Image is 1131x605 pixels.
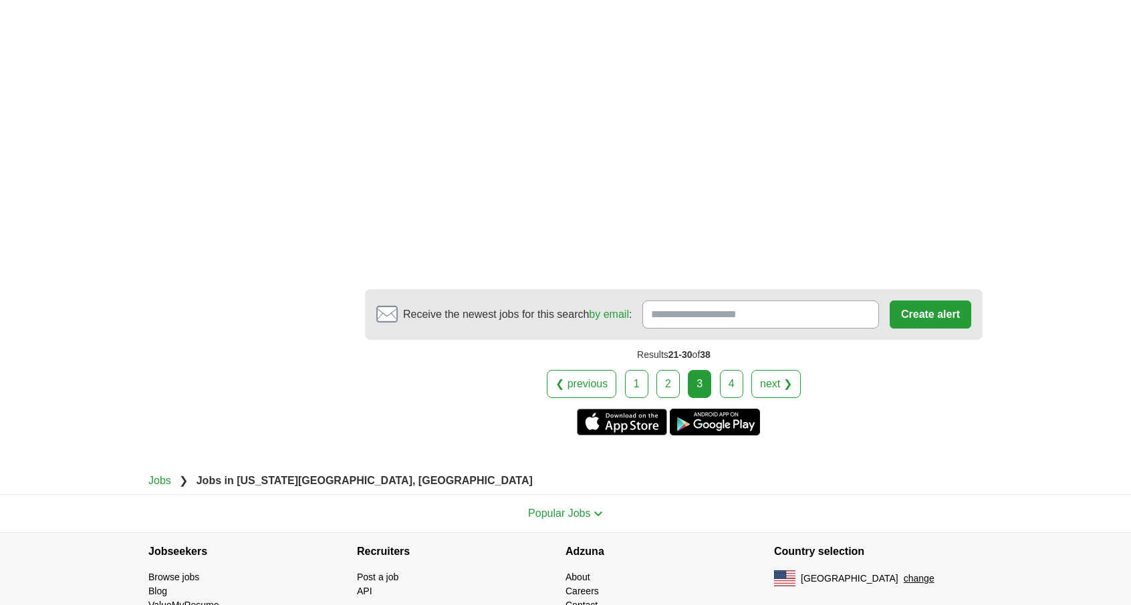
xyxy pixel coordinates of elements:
h4: Country selection [774,533,983,570]
button: change [904,572,934,586]
img: US flag [774,570,795,586]
a: API [357,586,372,596]
a: Careers [565,586,599,596]
a: 1 [625,370,648,398]
span: Receive the newest jobs for this search : [403,307,632,323]
a: by email [589,309,629,320]
a: Post a job [357,572,398,582]
span: Popular Jobs [528,508,590,519]
a: Browse jobs [148,572,199,582]
strong: Jobs in [US_STATE][GEOGRAPHIC_DATA], [GEOGRAPHIC_DATA] [197,475,533,486]
a: next ❯ [751,370,801,398]
a: 4 [720,370,743,398]
a: Jobs [148,475,171,486]
a: Blog [148,586,167,596]
a: About [565,572,590,582]
span: [GEOGRAPHIC_DATA] [801,572,898,586]
span: 38 [700,349,711,360]
a: Get the iPhone app [577,409,667,435]
span: ❯ [179,475,188,486]
img: toggle icon [594,511,603,517]
div: Results of [365,340,983,370]
a: 2 [656,370,680,398]
span: 21-30 [668,349,693,360]
button: Create alert [890,300,971,329]
a: Get the Android app [670,409,760,435]
div: 3 [688,370,711,398]
a: ❮ previous [547,370,616,398]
